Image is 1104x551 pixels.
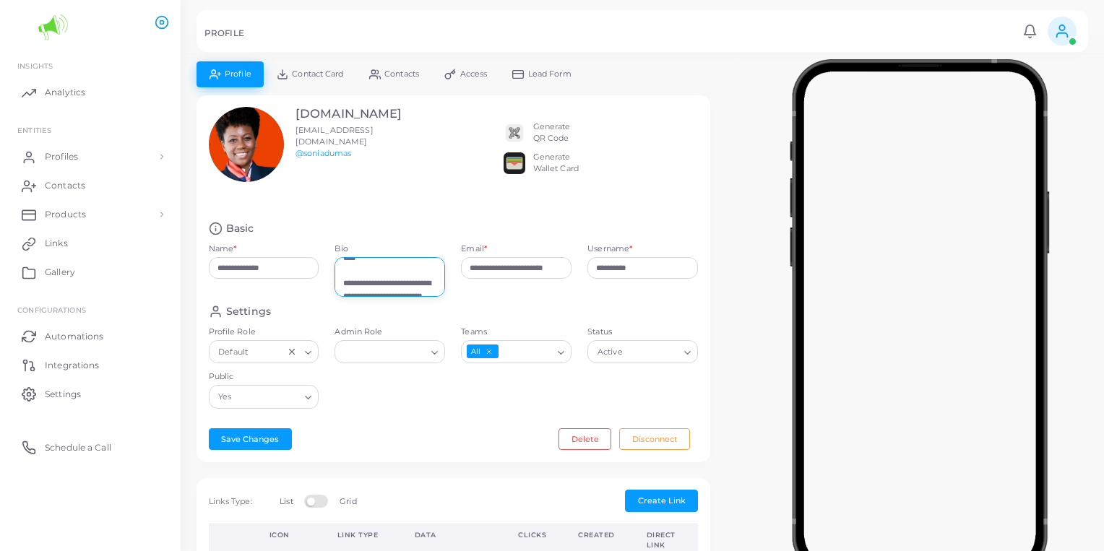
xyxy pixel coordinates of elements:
span: [EMAIL_ADDRESS][DOMAIN_NAME] [296,125,374,147]
span: Active [595,344,624,360]
button: Deselect All [484,347,494,357]
label: Bio [335,243,445,255]
a: Settings [11,379,170,408]
img: logo [13,14,93,40]
div: Search for option [587,340,698,363]
div: Search for option [209,340,319,363]
h3: [DOMAIN_NAME] [296,107,403,121]
button: Delete [559,428,611,450]
span: Products [45,208,86,221]
a: Schedule a Call [11,433,170,461]
input: Search for option [500,344,553,360]
button: Save Changes [209,428,292,450]
div: Generate Wallet Card [533,152,579,175]
label: Grid [340,496,356,508]
a: Automations [11,321,170,350]
button: Clear Selected [287,346,297,357]
span: Schedule a Call [45,441,111,454]
span: Configurations [17,305,86,314]
a: Integrations [11,350,170,379]
input: Search for option [235,389,299,405]
span: Links Type: [209,496,252,506]
span: Automations [45,330,103,343]
a: Contacts [11,171,170,200]
div: Generate QR Code [533,121,571,144]
span: Lead Form [528,70,572,78]
div: Link Type [337,530,383,540]
img: apple-wallet.png [504,152,525,174]
label: Profile Role [209,326,319,338]
div: Search for option [335,340,445,363]
div: Clicks [518,530,546,540]
div: Icon [269,530,306,540]
input: Search for option [341,344,426,360]
label: List [280,496,293,508]
span: INSIGHTS [17,61,53,70]
span: Links [45,237,68,250]
a: Analytics [11,78,170,107]
span: Gallery [45,266,75,279]
input: Search for option [626,344,678,360]
label: Status [587,326,698,338]
h4: Settings [226,305,271,318]
div: Direct Link [647,530,676,550]
h5: PROFILE [204,28,244,38]
label: Email [461,243,487,255]
a: Gallery [11,258,170,287]
span: Contacts [45,179,85,192]
span: Analytics [45,86,85,99]
div: Data [415,530,486,540]
a: Products [11,200,170,229]
label: Teams [461,326,572,338]
span: Profiles [45,150,78,163]
span: Create Link [638,495,686,506]
button: Disconnect [619,428,690,450]
a: @soniadumas [296,148,351,158]
label: Username [587,243,632,255]
a: Links [11,229,170,258]
div: Search for option [461,340,572,363]
div: Created [578,530,615,540]
a: Profiles [11,142,170,171]
h4: Basic [226,222,254,235]
span: Yes [217,390,234,405]
input: Search for option [251,344,284,360]
label: Public [209,371,319,383]
button: Create Link [625,490,698,511]
span: Contacts [384,70,419,78]
span: Integrations [45,359,99,372]
span: Access [460,70,488,78]
div: Search for option [209,385,319,408]
span: Contact Card [292,70,343,78]
span: Settings [45,388,81,401]
img: qr2.png [504,122,525,144]
span: Default [217,344,250,360]
span: All [467,344,498,358]
label: Admin Role [335,326,445,338]
label: Name [209,243,237,255]
span: ENTITIES [17,126,51,134]
span: Profile [225,70,251,78]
